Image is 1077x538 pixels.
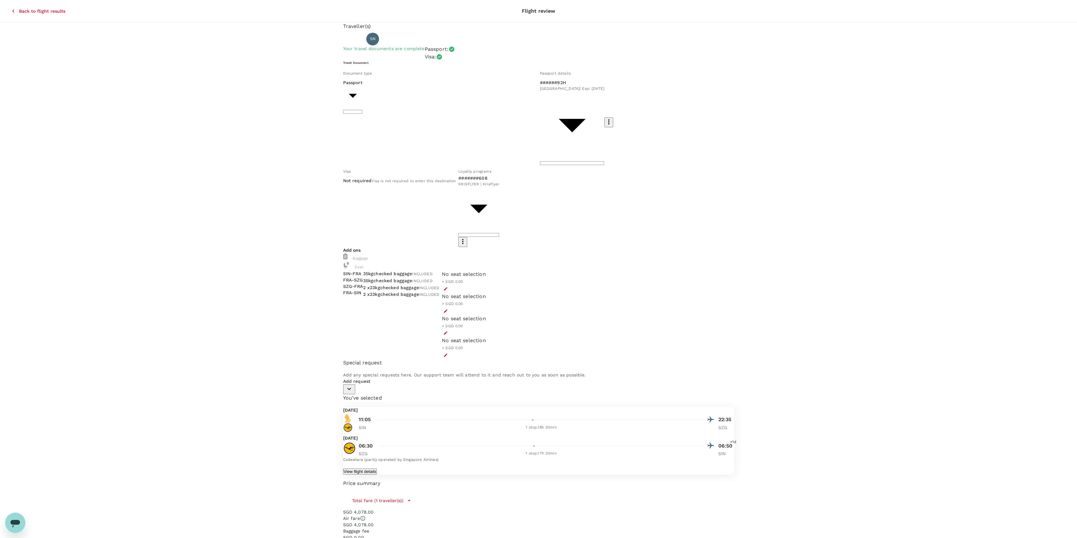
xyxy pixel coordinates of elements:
img: baggage-icon [343,253,348,260]
span: Visa [343,169,351,174]
p: Total fare (1 traveller(s)) [352,497,403,504]
span: INCLUDED [412,279,432,283]
p: Traveller(s) [343,23,734,30]
p: SIN - FRA [343,270,363,277]
span: 35kg checked baggage [363,271,412,276]
p: Price summary [343,480,734,487]
div: 1 stop , 17h 20min [378,450,704,457]
p: ######92H [540,79,605,86]
p: #######608 [458,175,499,181]
button: Total fare (1 traveller(s)) [343,492,420,509]
div: No seat selection [442,315,486,322]
span: + SGD 0.00 [442,279,463,284]
div: #######608KRISFLYER | KrisFlyer [458,175,499,188]
p: 11:05 [359,416,371,423]
span: INCLUDED [419,286,439,290]
p: SZG - FRA [343,283,363,289]
iframe: Button to launch messaging window [5,513,25,533]
img: LH [343,423,353,432]
p: 06:50 [718,442,734,450]
p: [PERSON_NAME] [PERSON_NAME] [382,35,469,43]
span: Loyalty programs [458,169,491,174]
span: 35kg checked baggage [363,278,412,283]
p: Add request [343,378,734,384]
span: + SGD 0.00 [442,302,463,306]
span: INCLUDED [412,272,432,276]
div: Seat [343,262,734,270]
p: SGD 4,078.00 [343,521,734,528]
span: 2 x 23kg checked baggage [363,292,419,297]
div: ######92H[GEOGRAPHIC_DATA]| Exp: [DATE] [540,79,605,92]
p: Traveller 1 : [343,36,364,42]
span: + SGD 0.00 [442,346,463,350]
span: Visa is not required to enter this destination [371,179,456,183]
span: + SGD 0.00 [442,324,463,328]
p: Passport : [425,45,449,53]
p: SIN [718,450,734,457]
div: No seat selection [442,270,486,278]
p: Back to flight results [19,8,65,14]
button: Back to flight results [3,3,74,19]
p: SZG [359,450,375,457]
p: Flight review [522,7,555,15]
span: +1d [730,439,736,445]
span: INCLUDED [419,292,439,297]
div: 1 stop , 18h 30min [378,424,704,431]
span: 2 x 23kg checked baggage [363,285,419,290]
p: Not required [343,177,372,184]
p: FRA - SZG [343,277,363,283]
p: Air fare [343,515,360,521]
button: View flight details [343,468,377,475]
p: Baggage fee [343,528,369,534]
span: Passport details [540,71,571,76]
span: [GEOGRAPHIC_DATA] | Exp: [DATE] [540,86,605,92]
p: SIN [359,424,375,431]
span: Your travel documents are complete [343,46,425,51]
h6: Travel Document [343,61,734,65]
p: 06:30 [359,442,373,450]
p: 22:35 [718,416,734,423]
img: baggage-icon [343,262,349,268]
p: [DATE] [343,407,358,413]
p: Passport [343,79,362,86]
p: FRA - SIN [343,289,363,296]
span: SN [370,36,376,42]
p: Add ons [343,247,734,253]
img: SQ [343,413,353,423]
span: Document type [343,71,372,76]
p: Visa : [425,53,436,61]
div: No seat selection [442,337,486,344]
div: Baggage [343,253,734,262]
img: LH [343,442,356,455]
span: KRISFLYER | KrisFlyer [458,181,499,188]
div: No seat selection [442,293,486,300]
p: [DATE] [343,435,358,441]
p: SGD 4,078.00 [343,509,734,515]
div: Codeshare (partly operated by Singapore Airlines) [343,457,734,463]
p: SZG [718,424,734,431]
p: Add any special requests here. Our support team will attend to it and reach out to you as soon as... [343,372,734,378]
p: Special request [343,359,734,367]
p: You've selected [343,394,734,402]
